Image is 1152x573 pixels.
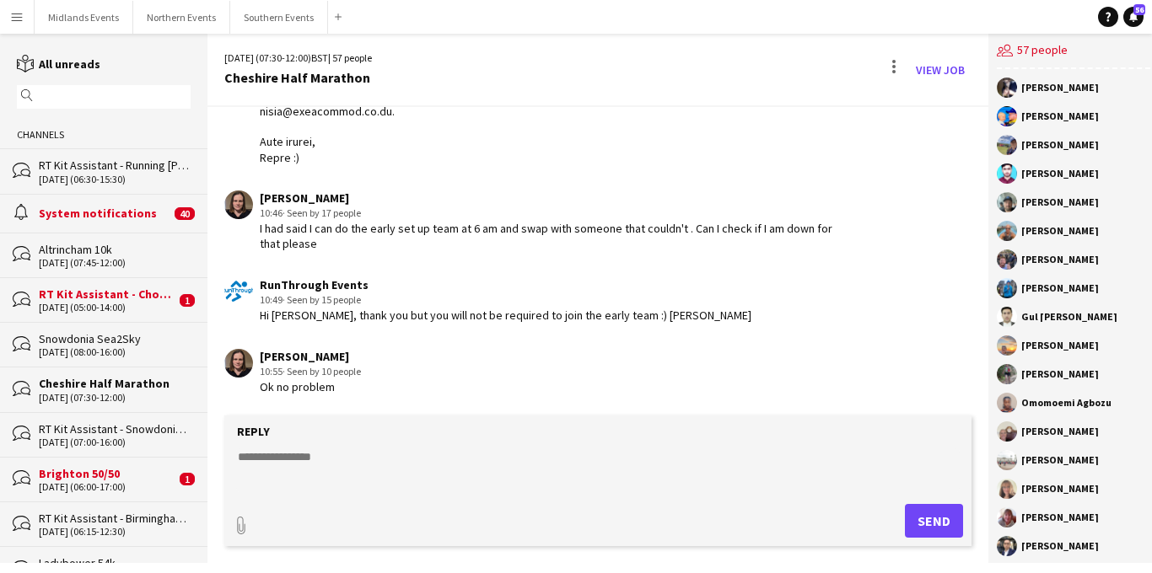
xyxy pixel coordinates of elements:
div: [PERSON_NAME] [1021,197,1099,207]
div: [DATE] (06:15-12:30) [39,526,191,538]
div: [PERSON_NAME] [1021,140,1099,150]
div: [DATE] (06:30-15:30) [39,174,191,185]
button: Northern Events [133,1,230,34]
button: Send [905,504,963,538]
div: I had said I can do the early set up team at 6 am and swap with someone that couldn't . Can I che... [260,221,849,251]
div: [PERSON_NAME] [260,349,361,364]
div: Ladybower 54k [39,555,191,570]
div: 57 people [997,34,1150,69]
div: RT Kit Assistant - Chopwell [PERSON_NAME] 5k, 10k & 10 Miles & [PERSON_NAME] [39,286,175,302]
div: [PERSON_NAME] [1021,169,1099,179]
div: [PERSON_NAME] [1021,254,1099,265]
div: [PERSON_NAME] [1021,111,1099,121]
div: System notifications [39,206,170,221]
div: Brighton 50/50 [39,466,175,481]
div: [PERSON_NAME] [1021,83,1099,93]
div: Snowdonia Sea2Sky [39,331,191,346]
a: All unreads [17,56,100,72]
span: BST [311,51,328,64]
span: · Seen by 17 people [283,206,361,219]
button: Southern Events [230,1,328,34]
div: RT Kit Assistant - Birmingham Running Festival [39,511,191,526]
div: [DATE] (07:00-16:00) [39,436,191,448]
div: Hi [PERSON_NAME], thank you but you will not be required to join the early team :) [PERSON_NAME] [260,308,751,323]
span: 56 [1133,4,1145,15]
label: Reply [237,424,270,439]
div: [PERSON_NAME] [1021,426,1099,436]
div: Gul [PERSON_NAME] [1021,312,1117,322]
div: 10:55 [260,364,361,379]
span: 1 [180,294,195,307]
div: [DATE] (07:45-12:00) [39,257,191,269]
div: [PERSON_NAME] [1021,340,1099,351]
div: [PERSON_NAME] [1021,484,1099,494]
div: [PERSON_NAME] [1021,283,1099,293]
div: [DATE] (08:00-16:00) [39,346,191,358]
div: [PERSON_NAME] [1021,455,1099,465]
div: [DATE] (05:00-14:00) [39,302,175,313]
div: [DATE] (06:00-17:00) [39,481,175,493]
div: 10:46 [260,206,849,221]
div: RT Kit Assistant - Snowdonia Sea2Sky [39,421,191,436]
div: Ok no problem [260,379,361,394]
div: Altrincham 10k [39,242,191,257]
div: RT Kit Assistant - Running [PERSON_NAME] Park Races & Duathlon [39,158,191,173]
div: RunThrough Events [260,277,751,292]
div: [PERSON_NAME] [260,190,849,206]
div: Cheshire Half Marathon [39,376,191,391]
div: [PERSON_NAME] [1021,512,1099,522]
span: 1 [180,473,195,485]
div: [DATE] (07:30-12:00) [39,392,191,404]
div: Omomoemi Agbozu [1021,398,1112,408]
span: · Seen by 10 people [283,365,361,378]
div: [PERSON_NAME] [1021,369,1099,379]
div: 10:49 [260,292,751,308]
span: 40 [175,207,195,220]
div: [PERSON_NAME] [1021,226,1099,236]
div: [DATE] (07:30-12:00) | 57 people [224,51,372,66]
div: Cheshire Half Marathon [224,70,372,85]
button: Midlands Events [35,1,133,34]
a: 56 [1123,7,1144,27]
a: View Job [909,56,972,83]
span: · Seen by 15 people [283,293,361,306]
div: [PERSON_NAME] [1021,541,1099,551]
